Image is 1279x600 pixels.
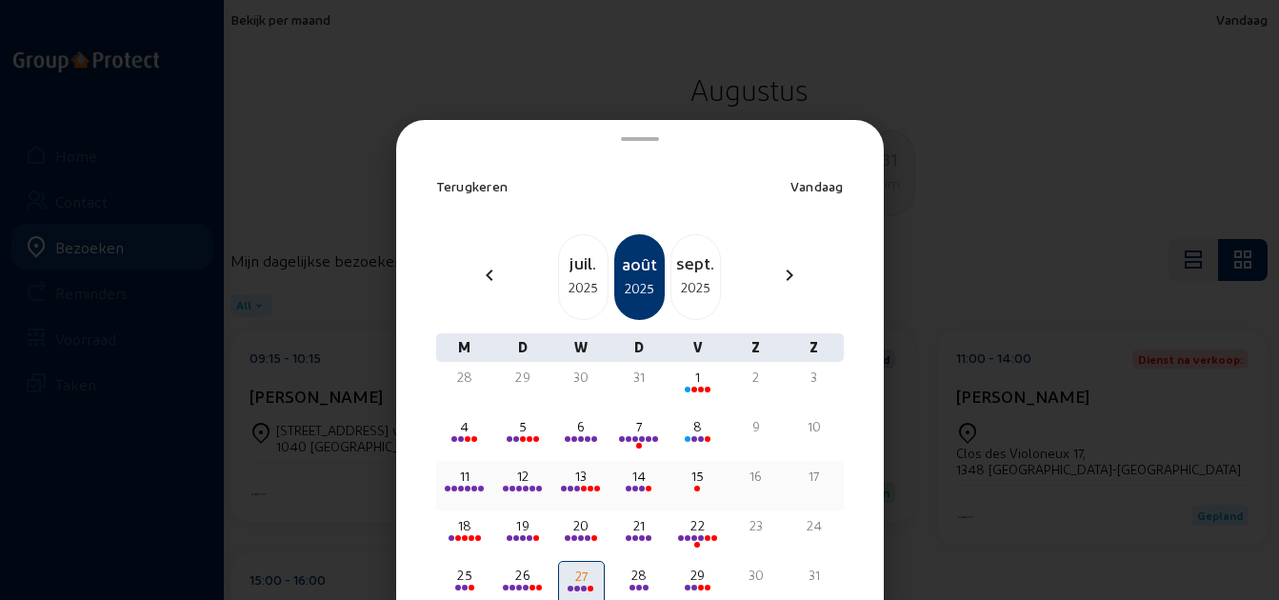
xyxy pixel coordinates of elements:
div: 4 [444,417,487,436]
span: Vandaag [790,178,844,194]
div: 26 [502,566,545,585]
div: W [552,333,610,362]
div: 24 [792,516,835,535]
span: Terugkeren [436,178,509,194]
div: juil. [559,250,608,276]
div: 7 [618,417,661,436]
div: Z [727,333,785,362]
div: 10 [792,417,835,436]
div: 6 [560,417,603,436]
div: août [616,250,663,277]
div: 13 [560,467,603,486]
div: 28 [444,368,487,387]
div: 22 [676,516,719,535]
div: V [669,333,727,362]
div: 25 [444,566,487,585]
div: 31 [618,368,661,387]
div: 23 [734,516,777,535]
div: M [436,333,494,362]
div: 17 [792,467,835,486]
div: 18 [444,516,487,535]
div: 31 [792,566,835,585]
div: D [494,333,552,362]
div: Z [785,333,843,362]
div: 30 [734,566,777,585]
div: 27 [561,567,602,586]
div: 20 [560,516,603,535]
div: 2025 [559,276,608,299]
div: 16 [734,467,777,486]
div: 5 [502,417,545,436]
div: 9 [734,417,777,436]
div: 15 [676,467,719,486]
div: sept. [671,250,720,276]
div: 28 [618,566,661,585]
div: 19 [502,516,545,535]
div: 14 [618,467,661,486]
div: 2025 [671,276,720,299]
div: 1 [676,368,719,387]
mat-icon: chevron_left [478,264,501,287]
div: 2025 [616,277,663,300]
div: 30 [560,368,603,387]
div: 8 [676,417,719,436]
div: 29 [502,368,545,387]
div: 3 [792,368,835,387]
div: D [610,333,669,362]
div: 12 [502,467,545,486]
div: 11 [444,467,487,486]
div: 29 [676,566,719,585]
div: 21 [618,516,661,535]
div: 2 [734,368,777,387]
mat-icon: chevron_right [778,264,801,287]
